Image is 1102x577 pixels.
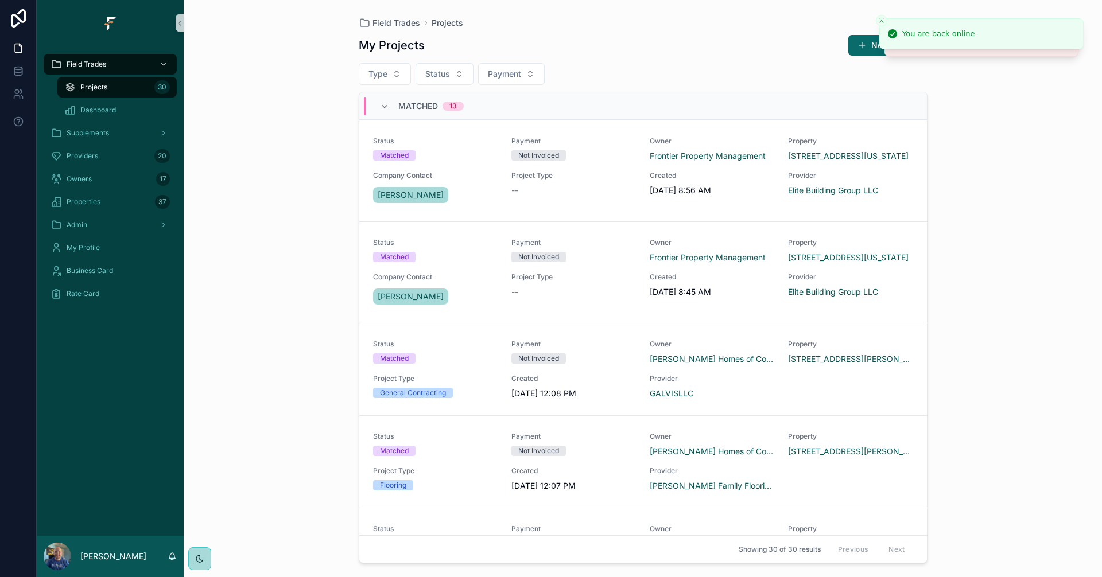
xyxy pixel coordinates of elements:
[650,388,693,399] span: GALVISLLC
[511,388,636,399] span: [DATE] 12:08 PM
[378,189,444,201] span: [PERSON_NAME]
[511,171,636,180] span: Project Type
[650,252,766,263] a: Frontier Property Management
[876,15,887,26] button: Close toast
[44,54,177,75] a: Field Trades
[511,185,518,196] span: --
[650,480,774,492] a: [PERSON_NAME] Family Flooring LLC
[650,524,774,533] span: Owner
[788,524,913,533] span: Property
[518,150,559,161] div: Not Invoiced
[511,524,636,533] span: Payment
[156,172,170,186] div: 17
[650,374,774,383] span: Provider
[373,374,498,383] span: Project Type
[67,289,99,298] span: Rate Card
[511,137,636,146] span: Payment
[44,146,177,166] a: Providers20
[511,480,636,492] span: [DATE] 12:07 PM
[154,80,170,94] div: 30
[650,238,774,247] span: Owner
[359,17,420,29] a: Field Trades
[67,151,98,161] span: Providers
[650,432,774,441] span: Owner
[650,185,774,196] span: [DATE] 8:56 AM
[650,171,774,180] span: Created
[788,272,913,282] span: Provider
[67,266,113,275] span: Business Card
[44,192,177,212] a: Properties37
[359,323,927,415] a: StatusMatchedPaymentNot InvoicedOwner[PERSON_NAME] Homes of ColumbiaProperty[STREET_ADDRESS][PERS...
[788,150,909,162] span: [STREET_ADDRESS][US_STATE]
[380,252,409,262] div: Matched
[57,100,177,120] a: Dashboard
[359,37,425,53] h1: My Projects
[788,252,909,263] span: [STREET_ADDRESS][US_STATE]
[155,195,170,209] div: 37
[650,137,774,146] span: Owner
[380,150,409,161] div: Matched
[378,291,444,302] span: [PERSON_NAME]
[432,17,463,29] span: Projects
[373,524,498,533] span: Status
[650,446,774,457] a: [PERSON_NAME] Homes of Columbia
[380,388,446,398] div: General Contracting
[373,272,498,282] span: Company Contact
[359,63,411,85] button: Select Button
[398,100,438,112] span: Matched
[373,238,498,247] span: Status
[511,272,636,282] span: Project Type
[788,353,913,365] a: [STREET_ADDRESS][PERSON_NAME][US_STATE]
[44,237,177,258] a: My Profile
[359,120,927,221] a: StatusMatchedPaymentNot InvoicedOwnerFrontier Property ManagementProperty[STREET_ADDRESS][US_STAT...
[788,340,913,349] span: Property
[416,63,474,85] button: Select Button
[518,252,559,262] div: Not Invoiced
[80,551,146,562] p: [PERSON_NAME]
[44,215,177,235] a: Admin
[67,220,87,229] span: Admin
[359,221,927,323] a: StatusMatchedPaymentNot InvoicedOwnerFrontier Property ManagementProperty[STREET_ADDRESS][US_STAT...
[425,68,450,80] span: Status
[511,374,636,383] span: Created
[511,432,636,441] span: Payment
[67,60,106,69] span: Field Trades
[67,197,100,206] span: Properties
[37,46,184,319] div: scrollable content
[373,466,498,475] span: Project Type
[380,446,409,456] div: Matched
[44,260,177,281] a: Business Card
[518,353,559,364] div: Not Invoiced
[788,286,878,298] a: Elite Building Group LLC
[359,415,927,508] a: StatusMatchedPaymentNot InvoicedOwner[PERSON_NAME] Homes of ColumbiaProperty[STREET_ADDRESS][PERS...
[511,340,636,349] span: Payment
[650,272,774,282] span: Created
[848,35,928,56] a: New Project
[57,77,177,98] a: Projects30
[788,446,913,457] a: [STREET_ADDRESS][PERSON_NAME][US_STATE]
[372,17,420,29] span: Field Trades
[101,14,119,32] img: App logo
[373,137,498,146] span: Status
[380,480,406,490] div: Flooring
[511,286,518,298] span: --
[902,28,975,40] div: You are back online
[488,68,521,80] span: Payment
[788,238,913,247] span: Property
[368,68,387,80] span: Type
[373,171,498,180] span: Company Contact
[518,446,559,456] div: Not Invoiced
[650,353,774,365] a: [PERSON_NAME] Homes of Columbia
[373,288,448,305] a: [PERSON_NAME]
[650,466,774,475] span: Provider
[739,545,821,554] span: Showing 30 of 30 results
[788,185,878,196] a: Elite Building Group LLC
